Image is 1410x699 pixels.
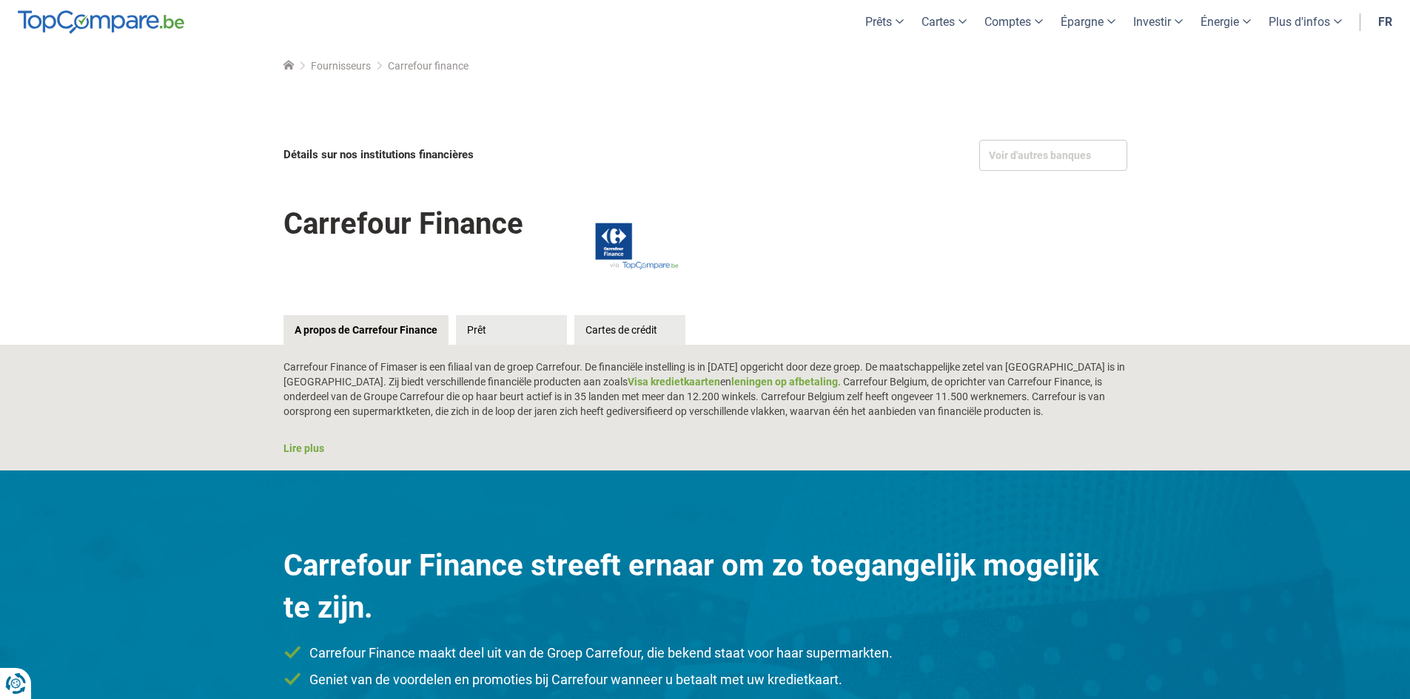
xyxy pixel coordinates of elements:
[283,442,324,454] a: Lire plus
[731,376,838,388] a: leningen op afbetaling
[283,644,1127,663] li: Carrefour Finance maakt deel uit van de Groep Carrefour, die bekend staat voor haar supermarkten.
[456,315,567,345] a: Prêt
[283,359,1127,419] p: Carrefour Finance of Fimaser is een filiaal van de groep Carrefour. De financiële instelling is i...
[388,60,469,72] span: Carrefour finance
[18,10,184,34] img: TopCompare
[283,670,1127,689] li: Geniet van de voordelen en promoties bij Carrefour wanneer u betaalt met uw kredietkaart.
[574,315,685,345] a: Cartes de crédit
[283,196,523,251] h1: Carrefour Finance
[283,60,294,72] a: Home
[979,140,1127,171] div: Voir d'autres banques
[311,60,371,72] a: Fournisseurs
[546,192,709,300] img: Carrefour Finance
[283,315,449,345] a: A propos de Carrefour Finance
[628,376,720,388] a: Visa kredietkaarten
[283,140,701,170] div: Détails sur nos institutions financières
[283,544,1127,629] div: Carrefour Finance streeft ernaar om zo toegangelijk mogelijk te zijn.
